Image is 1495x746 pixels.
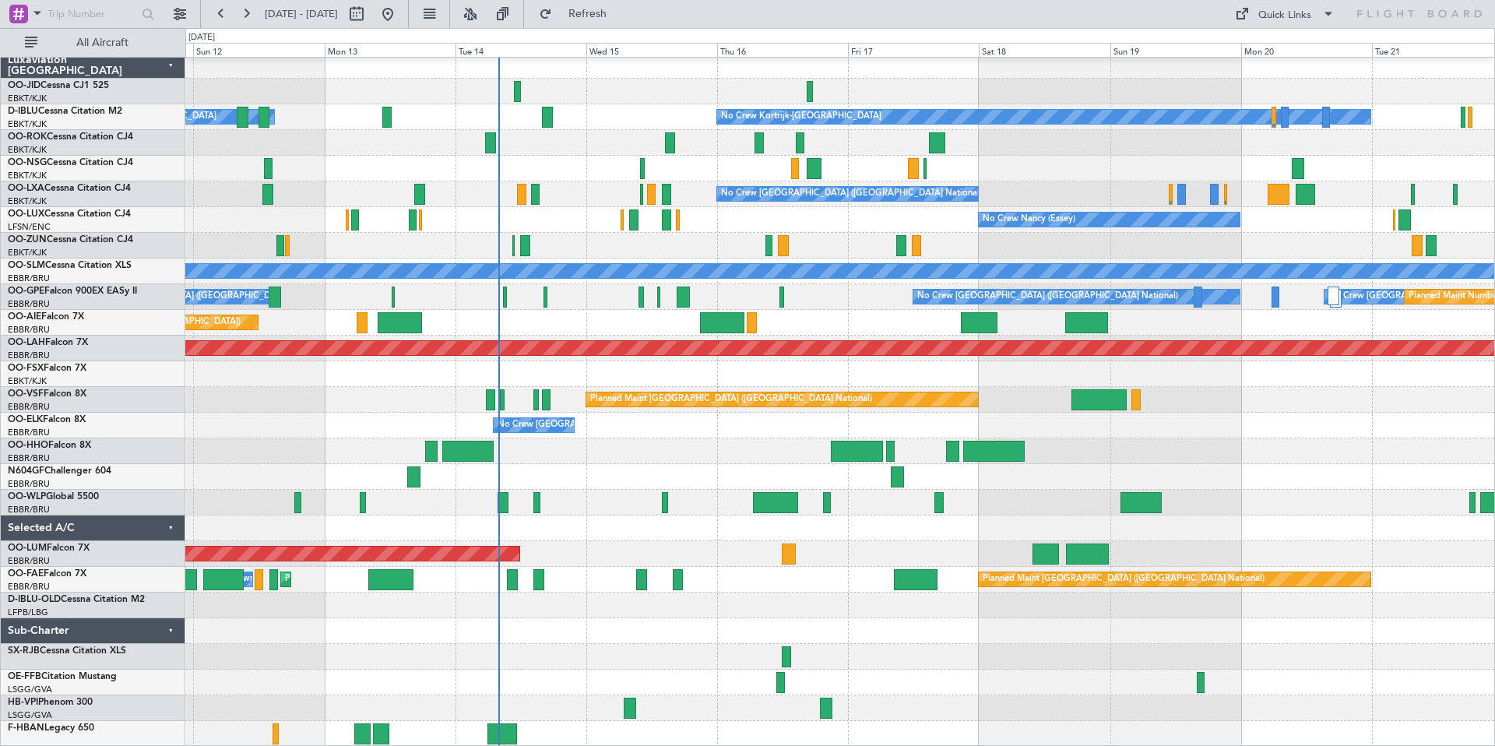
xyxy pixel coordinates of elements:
[848,43,979,57] div: Fri 17
[8,646,40,656] span: SX-RJB
[1227,2,1342,26] button: Quick Links
[555,9,621,19] span: Refresh
[8,350,50,361] a: EBBR/BRU
[8,209,131,219] a: OO-LUXCessna Citation CJ4
[8,261,45,270] span: OO-SLM
[8,170,47,181] a: EBKT/KJK
[40,37,164,48] span: All Aircraft
[8,235,133,245] a: OO-ZUNCessna Citation CJ4
[8,107,122,116] a: D-IBLUCessna Citation M2
[47,2,137,26] input: Trip Number
[265,7,338,21] span: [DATE] - [DATE]
[8,184,44,193] span: OO-LXA
[917,285,1178,308] div: No Crew [GEOGRAPHIC_DATA] ([GEOGRAPHIC_DATA] National)
[8,504,50,516] a: EBBR/BRU
[8,118,47,130] a: EBKT/KJK
[8,595,145,604] a: D-IBLU-OLDCessna Citation M2
[8,672,41,681] span: OE-FFB
[8,646,126,656] a: SX-RJBCessna Citation XLS
[8,466,111,476] a: N604GFChallenger 604
[586,43,717,57] div: Wed 15
[8,415,43,424] span: OO-ELK
[8,312,41,322] span: OO-AIE
[8,581,50,593] a: EBBR/BRU
[8,364,44,373] span: OO-FSX
[8,338,88,347] a: OO-LAHFalcon 7X
[8,195,47,207] a: EBKT/KJK
[1110,43,1241,57] div: Sun 19
[8,723,94,733] a: F-HBANLegacy 650
[8,607,48,618] a: LFPB/LBG
[8,324,50,336] a: EBBR/BRU
[8,709,52,721] a: LSGG/GVA
[66,285,327,308] div: No Crew [GEOGRAPHIC_DATA] ([GEOGRAPHIC_DATA] National)
[8,441,91,450] a: OO-HHOFalcon 8X
[8,672,117,681] a: OE-FFBCitation Mustang
[8,595,61,604] span: D-IBLU-OLD
[532,2,625,26] button: Refresh
[8,209,44,219] span: OO-LUX
[8,569,86,579] a: OO-FAEFalcon 7X
[8,144,47,156] a: EBKT/KJK
[8,184,131,193] a: OO-LXACessna Citation CJ4
[8,81,40,90] span: OO-JID
[8,569,44,579] span: OO-FAE
[8,132,47,142] span: OO-ROK
[8,441,48,450] span: OO-HHO
[721,182,982,206] div: No Crew [GEOGRAPHIC_DATA] ([GEOGRAPHIC_DATA] National)
[8,389,86,399] a: OO-VSFFalcon 8X
[979,43,1110,57] div: Sat 18
[8,492,46,501] span: OO-WLP
[8,273,50,284] a: EBBR/BRU
[325,43,456,57] div: Mon 13
[8,544,47,553] span: OO-LUM
[8,287,137,296] a: OO-GPEFalcon 900EX EASy II
[8,466,44,476] span: N604GF
[17,30,169,55] button: All Aircraft
[8,221,51,233] a: LFSN/ENC
[8,81,109,90] a: OO-JIDCessna CJ1 525
[1241,43,1372,57] div: Mon 20
[8,401,50,413] a: EBBR/BRU
[8,684,52,695] a: LSGG/GVA
[8,544,90,553] a: OO-LUMFalcon 7X
[498,413,758,437] div: No Crew [GEOGRAPHIC_DATA] ([GEOGRAPHIC_DATA] National)
[8,698,38,707] span: HB-VPI
[8,235,47,245] span: OO-ZUN
[8,338,45,347] span: OO-LAH
[8,93,47,104] a: EBKT/KJK
[8,492,99,501] a: OO-WLPGlobal 5500
[983,568,1265,591] div: Planned Maint [GEOGRAPHIC_DATA] ([GEOGRAPHIC_DATA] National)
[983,208,1075,231] div: No Crew Nancy (Essey)
[456,43,586,57] div: Tue 14
[8,389,44,399] span: OO-VSF
[8,478,50,490] a: EBBR/BRU
[717,43,848,57] div: Thu 16
[8,158,47,167] span: OO-NSG
[8,415,86,424] a: OO-ELKFalcon 8X
[1258,8,1311,23] div: Quick Links
[8,132,133,142] a: OO-ROKCessna Citation CJ4
[8,364,86,373] a: OO-FSXFalcon 7X
[8,158,133,167] a: OO-NSGCessna Citation CJ4
[8,312,84,322] a: OO-AIEFalcon 7X
[8,298,50,310] a: EBBR/BRU
[8,261,132,270] a: OO-SLMCessna Citation XLS
[8,723,44,733] span: F-HBAN
[8,555,50,567] a: EBBR/BRU
[8,698,93,707] a: HB-VPIPhenom 300
[8,247,47,259] a: EBKT/KJK
[285,568,421,591] div: Planned Maint Melsbroek Air Base
[590,388,872,411] div: Planned Maint [GEOGRAPHIC_DATA] ([GEOGRAPHIC_DATA] National)
[721,105,881,128] div: No Crew Kortrijk-[GEOGRAPHIC_DATA]
[188,31,215,44] div: [DATE]
[8,375,47,387] a: EBKT/KJK
[8,287,44,296] span: OO-GPE
[8,107,38,116] span: D-IBLU
[8,427,50,438] a: EBBR/BRU
[193,43,324,57] div: Sun 12
[8,452,50,464] a: EBBR/BRU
